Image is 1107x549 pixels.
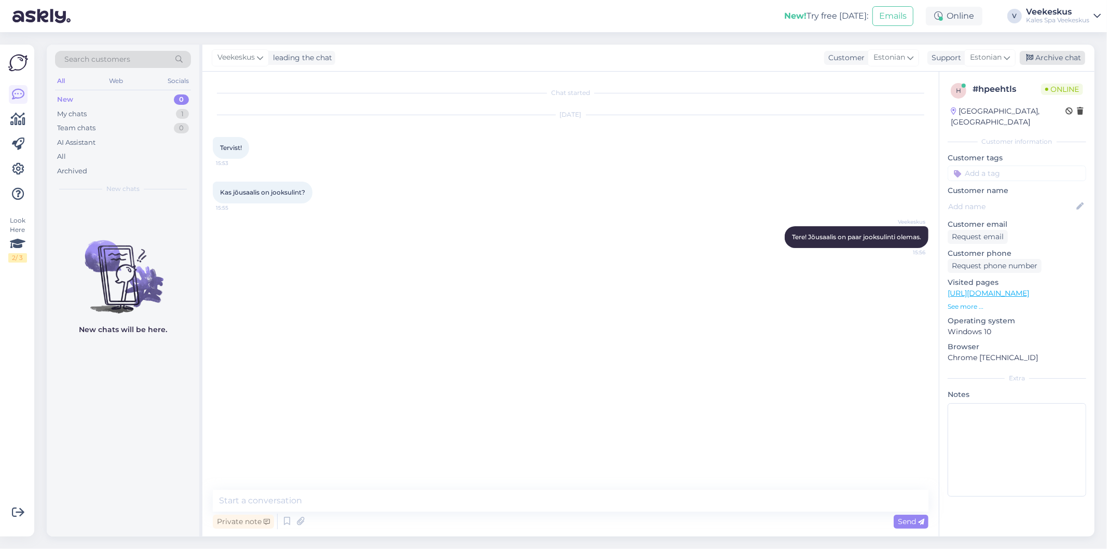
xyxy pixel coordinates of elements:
[57,152,66,162] div: All
[948,248,1086,259] p: Customer phone
[886,249,925,256] span: 15:56
[79,324,167,335] p: New chats will be here.
[1007,9,1022,23] div: V
[948,219,1086,230] p: Customer email
[948,185,1086,196] p: Customer name
[948,389,1086,400] p: Notes
[8,253,27,263] div: 2 / 3
[948,302,1086,311] p: See more ...
[55,74,67,88] div: All
[948,374,1086,383] div: Extra
[948,137,1086,146] div: Customer information
[948,352,1086,363] p: Chrome [TECHNICAL_ID]
[166,74,191,88] div: Socials
[926,7,982,25] div: Online
[784,10,868,22] div: Try free [DATE]:
[216,159,255,167] span: 15:53
[948,230,1008,244] div: Request email
[948,341,1086,352] p: Browser
[64,54,130,65] span: Search customers
[57,138,95,148] div: AI Assistant
[948,277,1086,288] p: Visited pages
[216,204,255,212] span: 15:55
[951,106,1065,128] div: [GEOGRAPHIC_DATA], [GEOGRAPHIC_DATA]
[927,52,961,63] div: Support
[948,289,1029,298] a: [URL][DOMAIN_NAME]
[47,222,199,315] img: No chats
[106,184,140,194] span: New chats
[970,52,1002,63] span: Estonian
[898,517,924,526] span: Send
[886,218,925,226] span: Veekeskus
[948,259,1042,273] div: Request phone number
[57,123,95,133] div: Team chats
[1026,16,1089,24] div: Kales Spa Veekeskus
[792,233,921,241] span: Tere! Jõusaalis on paar jooksulinti olemas.
[57,166,87,176] div: Archived
[269,52,332,63] div: leading the chat
[1020,51,1085,65] div: Archive chat
[220,188,305,196] span: Kas jõusaalis on jooksulint?
[217,52,255,63] span: Veekeskus
[213,515,274,529] div: Private note
[213,110,928,119] div: [DATE]
[824,52,865,63] div: Customer
[948,166,1086,181] input: Add a tag
[1026,8,1089,16] div: Veekeskus
[956,87,961,94] span: h
[57,109,87,119] div: My chats
[174,94,189,105] div: 0
[57,94,73,105] div: New
[174,123,189,133] div: 0
[948,326,1086,337] p: Windows 10
[176,109,189,119] div: 1
[220,144,242,152] span: Tervist!
[213,88,928,98] div: Chat started
[973,83,1041,95] div: # hpeehtls
[1041,84,1083,95] span: Online
[8,53,28,73] img: Askly Logo
[948,153,1086,163] p: Customer tags
[8,216,27,263] div: Look Here
[948,315,1086,326] p: Operating system
[107,74,126,88] div: Web
[784,11,807,21] b: New!
[1026,8,1101,24] a: VeekeskusKales Spa Veekeskus
[872,6,913,26] button: Emails
[873,52,905,63] span: Estonian
[948,201,1074,212] input: Add name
